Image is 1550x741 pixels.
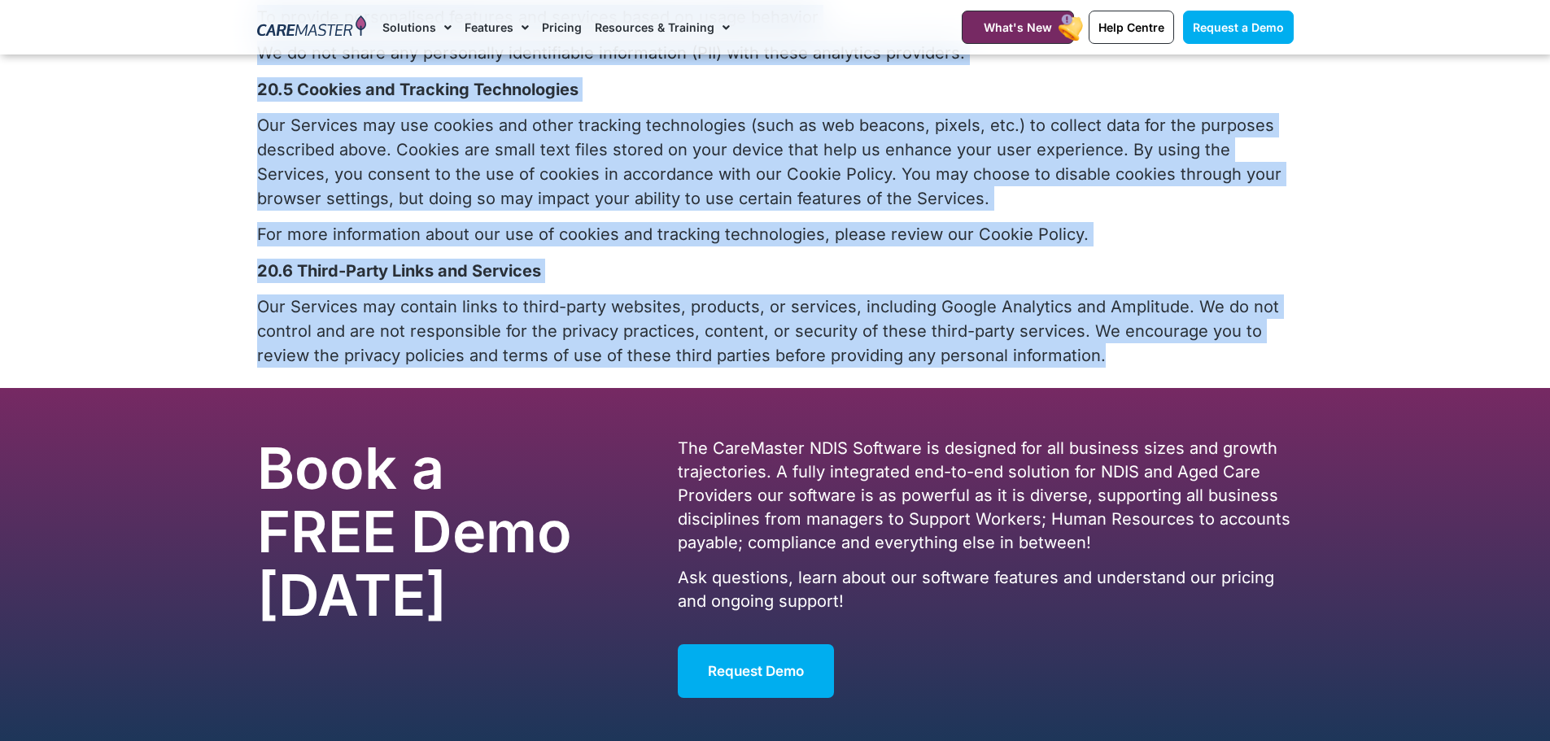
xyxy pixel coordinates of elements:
a: What's New [962,11,1074,44]
p: The CareMaster NDIS Software is designed for all business sizes and growth trajectories. A fully ... [678,437,1293,555]
img: CareMaster Logo [257,15,367,40]
h2: Book a FREE Demo [DATE] [257,437,594,627]
span: Request Demo [708,663,804,679]
p: Our Services may use cookies and other tracking technologies (such as web beacons, pixels, etc.) ... [257,113,1294,211]
span: Help Centre [1098,20,1164,34]
span: Request a Demo [1193,20,1284,34]
b: 20.5 Cookies and Tracking Technologies [257,80,579,99]
p: Our Services may contain links to third-party websites, products, or services, including Google A... [257,294,1294,368]
a: Help Centre [1089,11,1174,44]
a: Request a Demo [1183,11,1294,44]
a: Request Demo [678,644,834,698]
span: What's New [984,20,1052,34]
b: 20.6 Third-Party Links and Services [257,261,541,281]
p: Ask questions, learn about our software features and understand our pricing and ongoing support! [678,566,1293,613]
p: For more information about our use of cookies and tracking technologies, please review our Cookie... [257,222,1294,246]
